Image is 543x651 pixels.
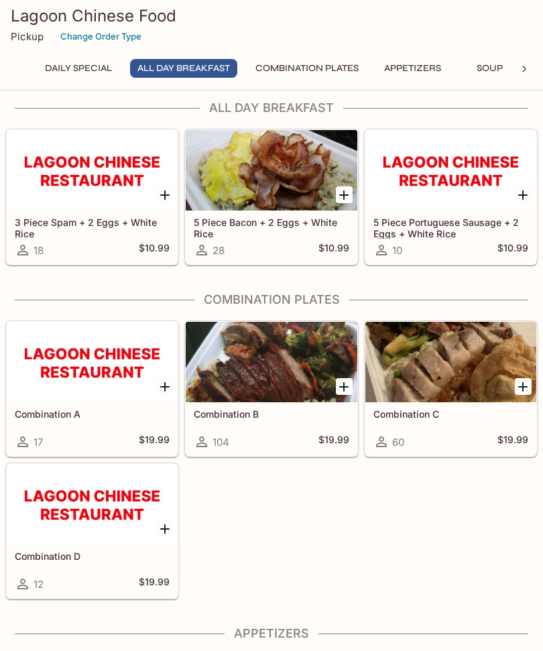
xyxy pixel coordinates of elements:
[185,321,357,457] a: Combination B104$19.99
[248,59,366,78] button: Combination Plates
[54,26,147,47] button: Change Order Type
[497,242,528,258] h5: $10.99
[6,463,178,599] a: Combination D12$19.99
[336,186,353,203] button: Add 5 Piece Bacon + 2 Eggs + White Rice
[11,30,44,43] p: Pickup
[392,244,402,257] span: 10
[373,408,528,420] h5: Combination C
[5,101,538,115] h4: All Day Breakfast
[185,129,357,265] a: 5 Piece Bacon + 2 Eggs + White Rice28$10.99
[34,436,43,449] span: 17
[156,186,173,203] button: Add 3 Piece Spam + 2 Eggs + White Rice
[130,59,237,78] button: All Day Breakfast
[365,129,537,265] a: 5 Piece Portuguese Sausage + 2 Eggs + White Rice10$10.99
[6,129,178,265] a: 3 Piece Spam + 2 Eggs + White Rice18$10.99
[34,244,44,257] span: 18
[515,186,532,203] button: Add 5 Piece Portuguese Sausage + 2 Eggs + White Rice
[497,434,528,450] h5: $19.99
[15,550,170,562] h5: Combination D
[365,322,536,402] div: Combination C
[459,59,520,78] button: Soup
[7,130,178,211] div: 3 Piece Spam + 2 Eggs + White Rice
[15,408,170,420] h5: Combination A
[139,434,170,450] h5: $19.99
[194,217,349,239] h5: 5 Piece Bacon + 2 Eggs + White Rice
[318,242,349,258] h5: $10.99
[7,322,178,402] div: Combination A
[156,520,173,537] button: Add Combination D
[318,434,349,450] h5: $19.99
[377,59,448,78] button: Appetizers
[373,217,528,239] h5: 5 Piece Portuguese Sausage + 2 Eggs + White Rice
[11,5,532,26] h3: Lagoon Chinese Food
[365,130,536,211] div: 5 Piece Portuguese Sausage + 2 Eggs + White Rice
[365,321,537,457] a: Combination C60$19.99
[213,244,225,257] span: 28
[6,321,178,457] a: Combination A17$19.99
[7,464,178,544] div: Combination D
[515,378,532,395] button: Add Combination C
[392,436,404,449] span: 60
[194,408,349,420] h5: Combination B
[156,378,173,395] button: Add Combination A
[186,322,357,402] div: Combination B
[34,578,44,591] span: 12
[139,576,170,592] h5: $19.99
[336,378,353,395] button: Add Combination B
[5,626,538,641] h4: Appetizers
[139,242,170,258] h5: $10.99
[5,292,538,307] h4: Combination Plates
[213,436,229,449] span: 104
[38,59,119,78] button: Daily Special
[186,130,357,211] div: 5 Piece Bacon + 2 Eggs + White Rice
[15,217,170,239] h5: 3 Piece Spam + 2 Eggs + White Rice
